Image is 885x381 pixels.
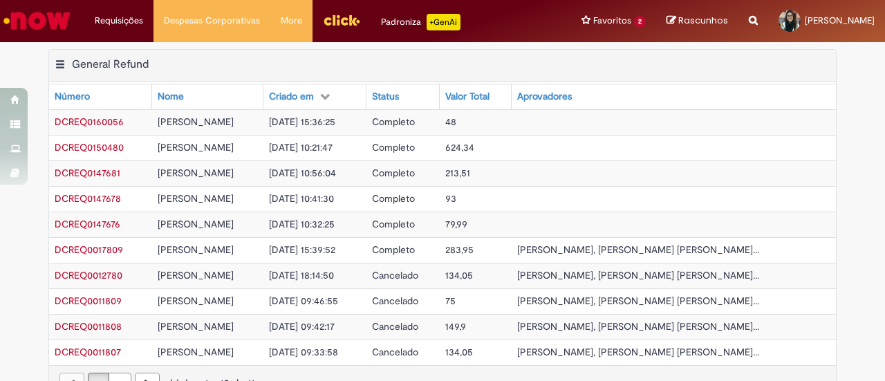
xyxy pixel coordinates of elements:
[427,14,460,30] p: +GenAi
[372,90,399,104] div: Status
[445,192,456,205] span: 93
[55,167,120,179] a: Abrir Registro: DCREQ0147681
[372,295,418,307] span: Cancelado
[445,243,474,256] span: 283,95
[372,243,415,256] span: Completo
[158,269,234,281] span: [PERSON_NAME]
[55,218,120,230] span: DCREQ0147676
[269,192,334,205] span: [DATE] 10:41:30
[372,346,418,358] span: Cancelado
[372,167,415,179] span: Completo
[55,269,122,281] span: DCREQ0012780
[445,295,456,307] span: 75
[593,14,631,28] span: Favoritos
[445,115,456,128] span: 48
[269,167,336,179] span: [DATE] 10:56:04
[55,115,124,128] a: Abrir Registro: DCREQ0160056
[158,115,234,128] span: [PERSON_NAME]
[158,192,234,205] span: [PERSON_NAME]
[517,320,759,333] span: [PERSON_NAME], [PERSON_NAME] [PERSON_NAME]...
[55,192,121,205] span: DCREQ0147678
[55,141,124,154] a: Abrir Registro: DCREQ0150480
[381,14,460,30] div: Padroniza
[55,269,122,281] a: Abrir Registro: DCREQ0012780
[445,269,473,281] span: 134,05
[95,14,143,28] span: Requisições
[445,167,470,179] span: 213,51
[269,115,335,128] span: [DATE] 15:36:25
[55,90,90,104] div: Número
[55,346,121,358] span: DCREQ0011807
[269,346,338,358] span: [DATE] 09:33:58
[445,90,490,104] div: Valor Total
[372,269,418,281] span: Cancelado
[1,7,73,35] img: ServiceNow
[269,243,335,256] span: [DATE] 15:39:52
[323,10,360,30] img: click_logo_yellow_360x200.png
[55,295,122,307] span: DCREQ0011809
[805,15,875,26] span: [PERSON_NAME]
[445,141,474,154] span: 624,34
[269,269,334,281] span: [DATE] 18:14:50
[72,57,149,71] h2: General Refund
[158,320,234,333] span: [PERSON_NAME]
[269,320,335,333] span: [DATE] 09:42:17
[158,90,184,104] div: Nome
[517,243,759,256] span: [PERSON_NAME], [PERSON_NAME] [PERSON_NAME]...
[158,167,234,179] span: [PERSON_NAME]
[158,218,234,230] span: [PERSON_NAME]
[55,57,66,75] button: General Refund Menu de contexto
[445,346,473,358] span: 134,05
[517,295,759,307] span: [PERSON_NAME], [PERSON_NAME] [PERSON_NAME]...
[55,192,121,205] a: Abrir Registro: DCREQ0147678
[55,141,124,154] span: DCREQ0150480
[634,16,646,28] span: 2
[158,141,234,154] span: [PERSON_NAME]
[445,218,467,230] span: 79,99
[164,14,260,28] span: Despesas Corporativas
[158,295,234,307] span: [PERSON_NAME]
[269,295,338,307] span: [DATE] 09:46:55
[269,90,314,104] div: Criado em
[55,167,120,179] span: DCREQ0147681
[55,218,120,230] a: Abrir Registro: DCREQ0147676
[269,218,335,230] span: [DATE] 10:32:25
[372,141,415,154] span: Completo
[517,269,759,281] span: [PERSON_NAME], [PERSON_NAME] [PERSON_NAME]...
[372,320,418,333] span: Cancelado
[372,218,415,230] span: Completo
[55,295,122,307] a: Abrir Registro: DCREQ0011809
[667,15,728,28] a: Rascunhos
[678,14,728,27] span: Rascunhos
[269,141,333,154] span: [DATE] 10:21:47
[517,90,572,104] div: Aprovadores
[55,243,123,256] a: Abrir Registro: DCREQ0017809
[55,320,122,333] a: Abrir Registro: DCREQ0011808
[445,320,466,333] span: 149,9
[517,346,759,358] span: [PERSON_NAME], [PERSON_NAME] [PERSON_NAME]...
[55,346,121,358] a: Abrir Registro: DCREQ0011807
[158,346,234,358] span: [PERSON_NAME]
[372,192,415,205] span: Completo
[372,115,415,128] span: Completo
[55,320,122,333] span: DCREQ0011808
[55,243,123,256] span: DCREQ0017809
[158,243,234,256] span: [PERSON_NAME]
[281,14,302,28] span: More
[55,115,124,128] span: DCREQ0160056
